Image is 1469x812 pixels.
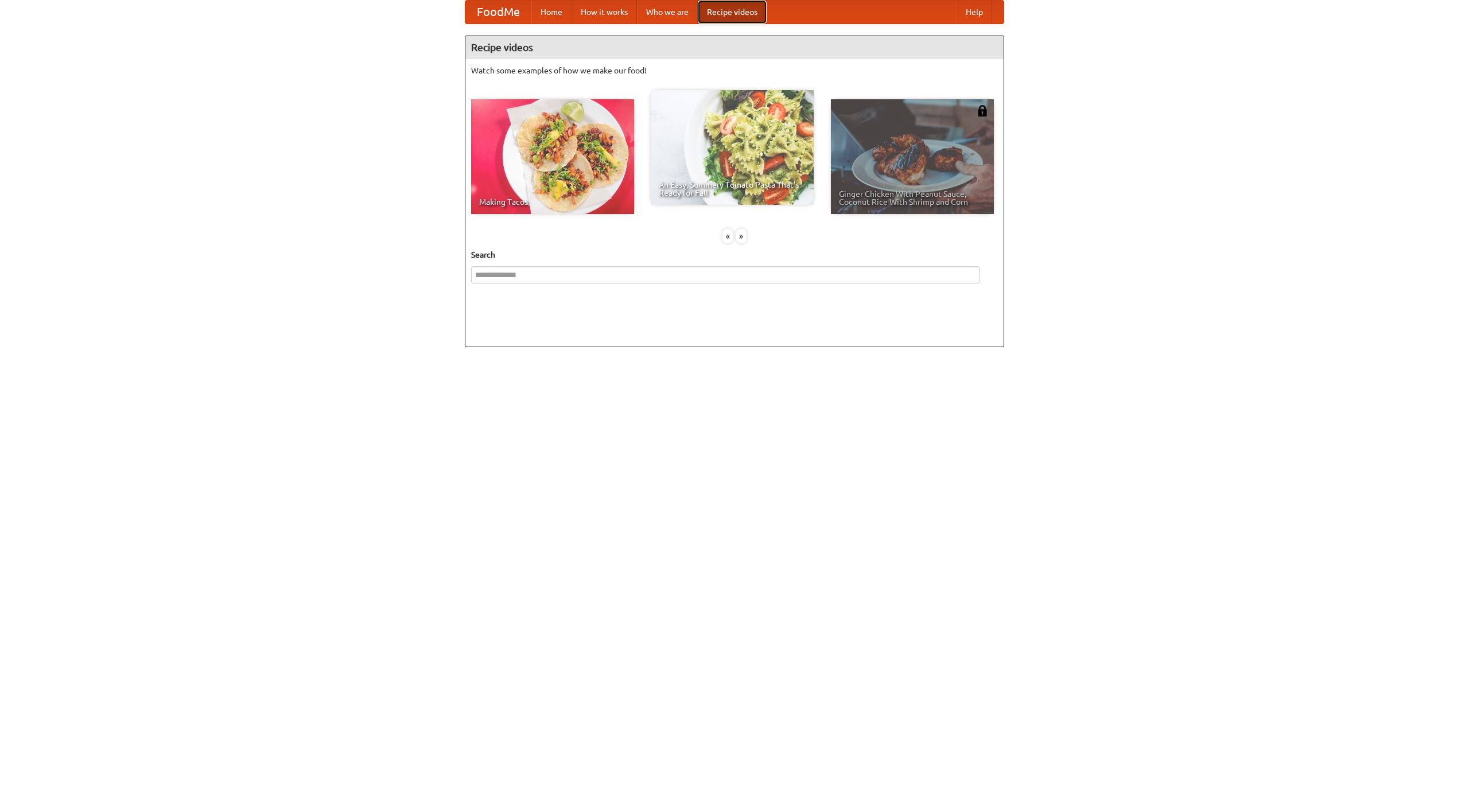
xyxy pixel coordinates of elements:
h5: Search [471,249,998,261]
div: « [722,229,733,243]
div: » [736,229,747,243]
a: An Easy, Summery Tomato Pasta That's Ready for Fall [651,90,814,205]
a: Recipe videos [698,1,767,24]
p: Watch some examples of how we make our food! [471,65,998,76]
a: Who we are [637,1,698,24]
span: An Easy, Summery Tomato Pasta That's Ready for Fall [659,181,806,197]
a: Home [531,1,572,24]
img: 483408.png [977,105,988,116]
a: Help [957,1,992,24]
span: Making Tacos [479,198,626,206]
a: FoodMe [465,1,531,24]
a: How it works [572,1,637,24]
a: Making Tacos [471,99,634,214]
h4: Recipe videos [465,36,1004,59]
